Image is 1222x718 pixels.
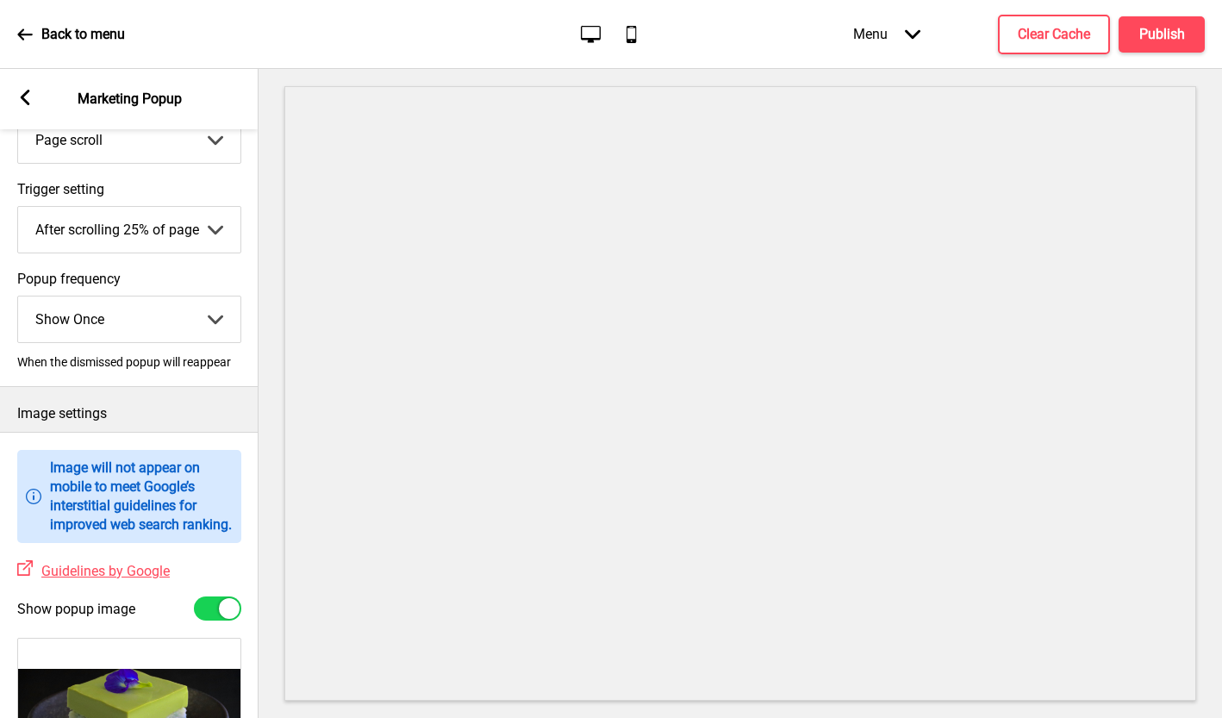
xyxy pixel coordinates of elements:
[41,563,170,579] span: Guidelines by Google
[17,404,241,423] p: Image settings
[17,181,241,197] label: Trigger setting
[836,9,938,59] div: Menu
[17,601,135,617] label: Show popup image
[41,25,125,44] p: Back to menu
[17,11,125,58] a: Back to menu
[1139,25,1185,44] h4: Publish
[50,459,233,534] p: Image will not appear on mobile to meet Google’s interstitial guidelines for improved web search ...
[17,271,241,287] label: Popup frequency
[1018,25,1090,44] h4: Clear Cache
[78,90,182,109] p: Marketing Popup
[1119,16,1205,53] button: Publish
[17,355,241,369] p: When the dismissed popup will reappear
[998,15,1110,54] button: Clear Cache
[33,563,170,579] a: Guidelines by Google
